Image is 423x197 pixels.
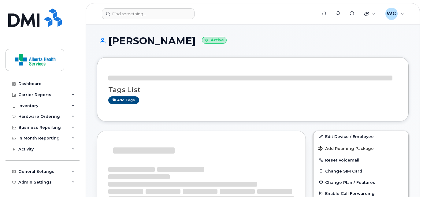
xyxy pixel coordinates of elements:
[314,142,408,154] button: Add Roaming Package
[202,37,227,44] small: Active
[325,180,375,184] span: Change Plan / Features
[108,86,397,94] h3: Tags List
[314,177,408,188] button: Change Plan / Features
[314,154,408,165] button: Reset Voicemail
[325,191,375,195] span: Enable Call Forwarding
[314,131,408,142] a: Edit Device / Employee
[318,146,374,152] span: Add Roaming Package
[108,96,139,104] a: Add tags
[314,165,408,177] button: Change SIM Card
[97,35,409,46] h1: [PERSON_NAME]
